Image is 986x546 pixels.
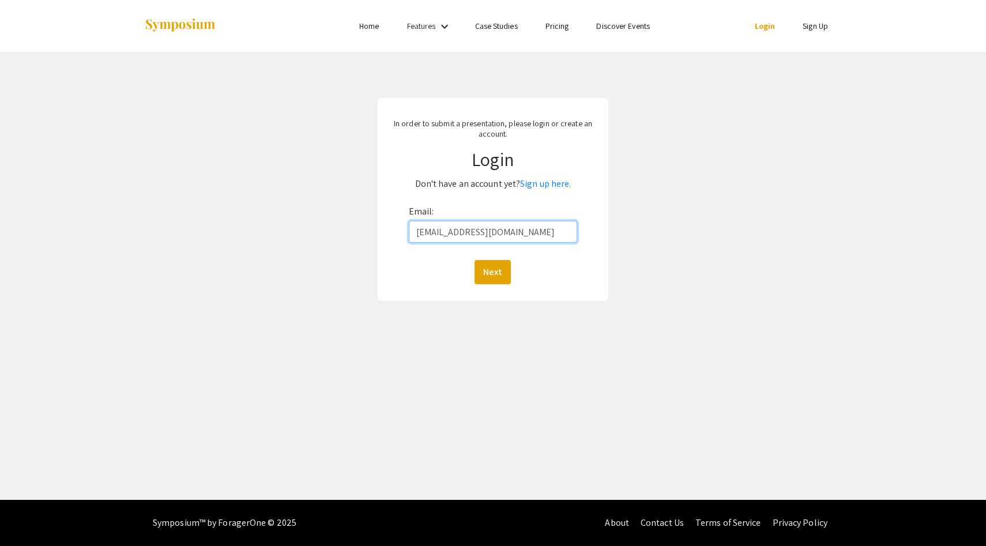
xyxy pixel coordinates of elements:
[641,517,684,529] a: Contact Us
[144,18,216,33] img: Symposium by ForagerOne
[438,20,451,33] mat-icon: Expand Features list
[773,517,827,529] a: Privacy Policy
[475,260,511,284] button: Next
[153,500,296,546] div: Symposium™ by ForagerOne © 2025
[387,175,599,193] p: Don't have an account yet?
[407,21,436,31] a: Features
[695,517,761,529] a: Terms of Service
[475,21,518,31] a: Case Studies
[545,21,569,31] a: Pricing
[605,517,629,529] a: About
[520,178,571,190] a: Sign up here.
[387,118,599,139] p: In order to submit a presentation, please login or create an account.
[803,21,828,31] a: Sign Up
[359,21,379,31] a: Home
[9,494,49,537] iframe: Chat
[409,202,434,221] label: Email:
[755,21,776,31] a: Login
[596,21,650,31] a: Discover Events
[387,148,599,170] h1: Login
